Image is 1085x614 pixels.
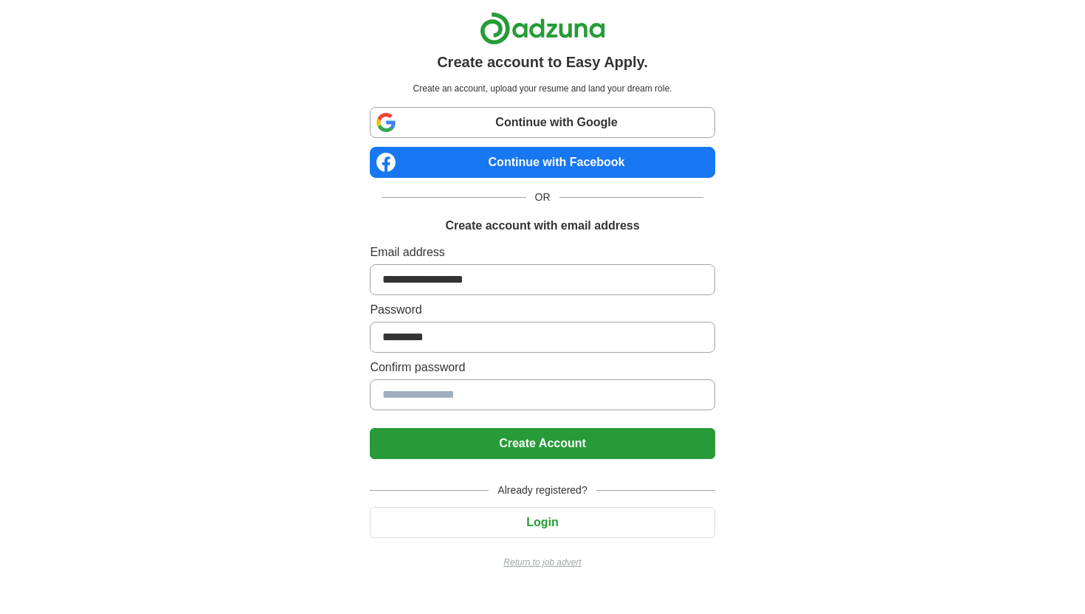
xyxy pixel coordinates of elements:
[526,190,559,205] span: OR
[370,244,714,261] label: Email address
[437,51,648,73] h1: Create account to Easy Apply.
[370,428,714,459] button: Create Account
[370,147,714,178] a: Continue with Facebook
[370,556,714,569] a: Return to job advert
[480,12,605,45] img: Adzuna logo
[489,483,596,498] span: Already registered?
[370,107,714,138] a: Continue with Google
[373,82,712,95] p: Create an account, upload your resume and land your dream role.
[370,507,714,538] button: Login
[370,301,714,319] label: Password
[370,359,714,376] label: Confirm password
[370,516,714,528] a: Login
[445,217,639,235] h1: Create account with email address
